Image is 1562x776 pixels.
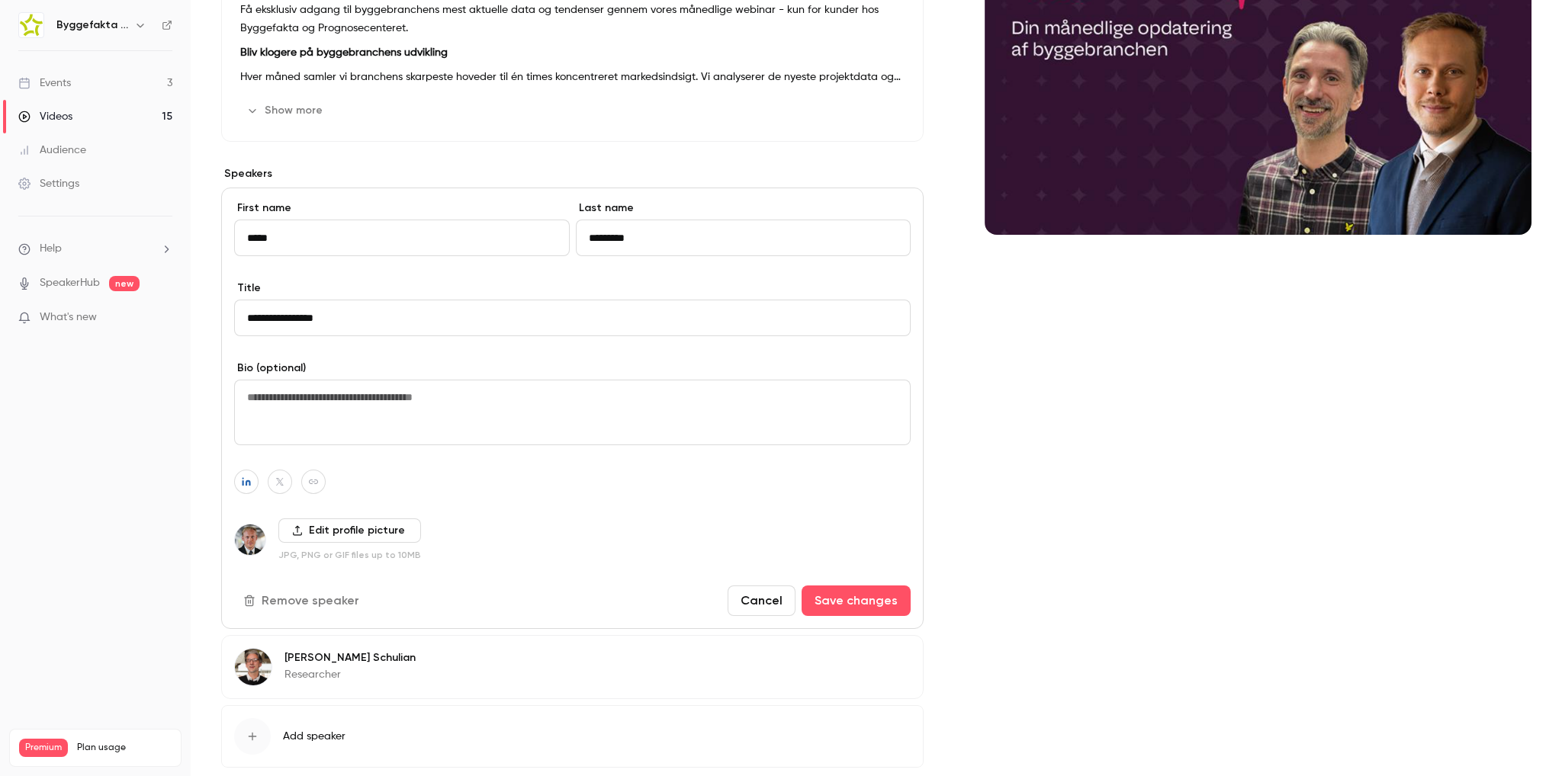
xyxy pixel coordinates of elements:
div: Settings [18,176,79,191]
p: JPG, PNG or GIF files up to 10MB [278,549,421,561]
label: First name [234,200,570,216]
label: Bio (optional) [234,361,911,376]
button: Save changes [802,585,911,616]
img: Byggefakta | Powered by Hubexo [19,13,43,37]
span: Help [40,241,62,257]
span: Premium [19,739,68,757]
label: Speakers [221,166,924,181]
label: Last name [576,200,911,216]
a: SpeakerHub [40,275,100,291]
p: Få eksklusiv adgang til byggebranchens mest aktuelle data og tendenser gennem vores månedlige web... [240,1,905,37]
div: Audience [18,143,86,158]
p: Researcher [284,667,416,682]
button: Cancel [728,585,795,616]
span: What's new [40,309,97,325]
div: Videos [18,109,72,124]
button: Remove speaker [234,585,371,616]
span: Add speaker [283,729,346,744]
p: [PERSON_NAME] Schulian [284,650,416,665]
div: Events [18,75,71,91]
label: Title [234,281,911,296]
h6: Byggefakta | Powered by Hubexo [56,18,128,33]
button: Add speaker [221,705,924,768]
span: Plan usage [77,742,172,754]
img: Rasmus Schulian [235,649,272,685]
li: help-dropdown-opener [18,241,172,257]
div: Rasmus Schulian[PERSON_NAME] SchulianResearcher [221,635,924,699]
button: Show more [240,98,332,123]
strong: Bliv klogere på byggebranchens udvikling [240,47,448,58]
label: Edit profile picture [278,518,421,543]
p: Hver måned samler vi branchens skarpeste hoveder til én times koncentreret markedsindsigt. Vi ana... [240,68,905,86]
span: new [109,276,140,291]
iframe: Noticeable Trigger [154,311,172,325]
img: Lasse Lundqvist [235,524,265,555]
